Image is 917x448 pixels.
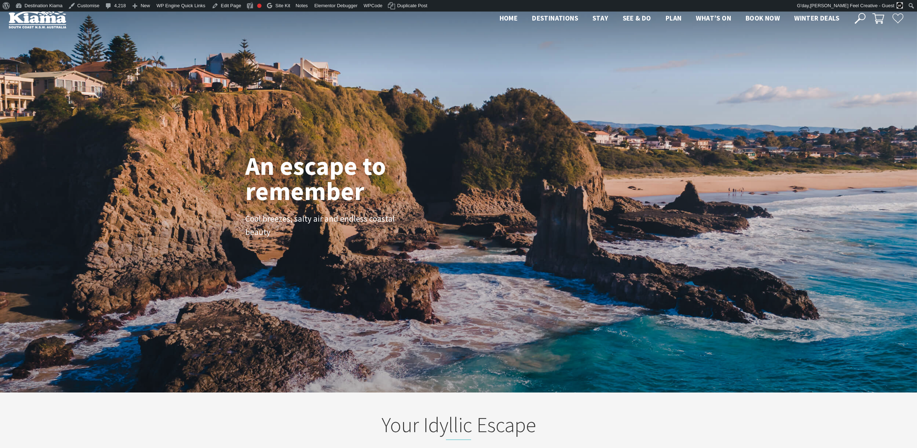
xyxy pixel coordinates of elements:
[245,153,443,204] h1: An escape to remember
[592,14,608,22] span: Stay
[623,14,651,22] span: See & Do
[810,3,894,8] span: [PERSON_NAME] Feel Creative - Guest
[492,13,846,25] nav: Main Menu
[696,14,731,22] span: What’s On
[9,9,66,28] img: Kiama Logo
[532,14,578,22] span: Destinations
[245,212,407,239] p: Cool breezes, salty air and endless coastal beauty
[275,3,290,8] span: Site Kit
[794,14,839,22] span: Winter Deals
[666,14,682,22] span: Plan
[746,14,780,22] span: Book now
[500,14,518,22] span: Home
[317,412,600,440] h2: Your Idyllic Escape
[257,4,261,8] div: Focus keyphrase not set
